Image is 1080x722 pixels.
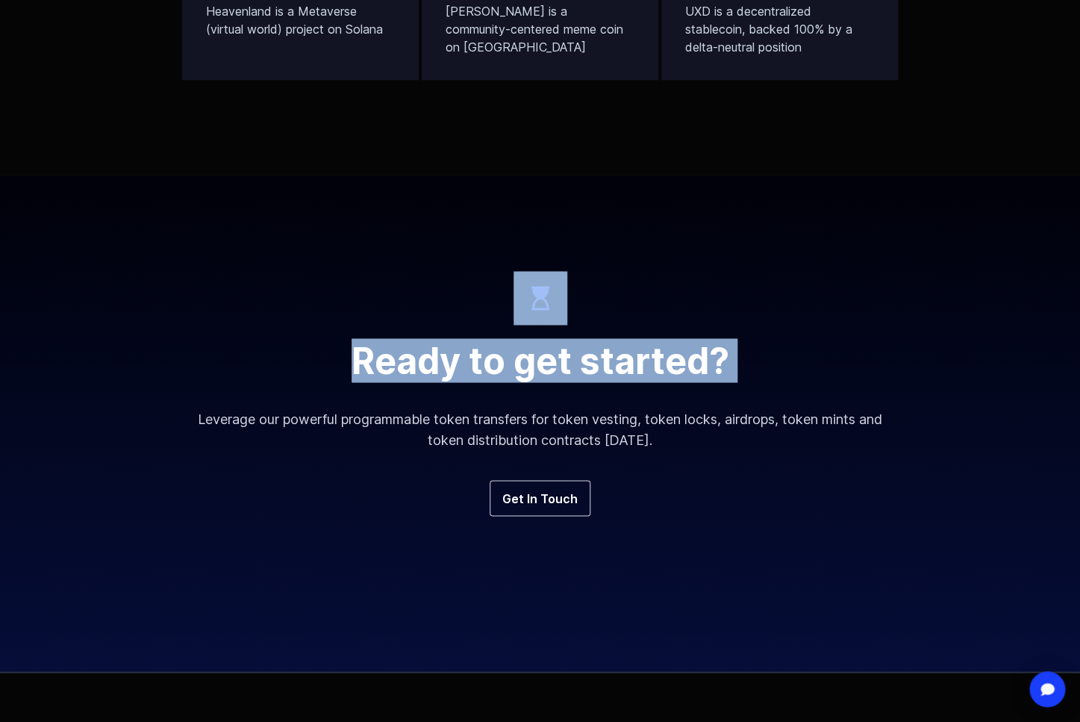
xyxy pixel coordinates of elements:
[514,271,567,325] img: icon
[490,480,590,516] a: Get In Touch
[182,408,899,450] p: Leverage our powerful programmable token transfers for token vesting, token locks, airdrops, toke...
[206,2,395,38] p: Heavenland is a Metaverse (virtual world) project on Solana
[1029,671,1065,707] div: Open Intercom Messenger
[446,2,634,56] p: [PERSON_NAME] is a community-centered meme coin on [GEOGRAPHIC_DATA]
[182,343,899,379] h2: Ready to get started?
[685,2,874,56] p: UXD is a decentralized stablecoin, backed 100% by a delta-neutral position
